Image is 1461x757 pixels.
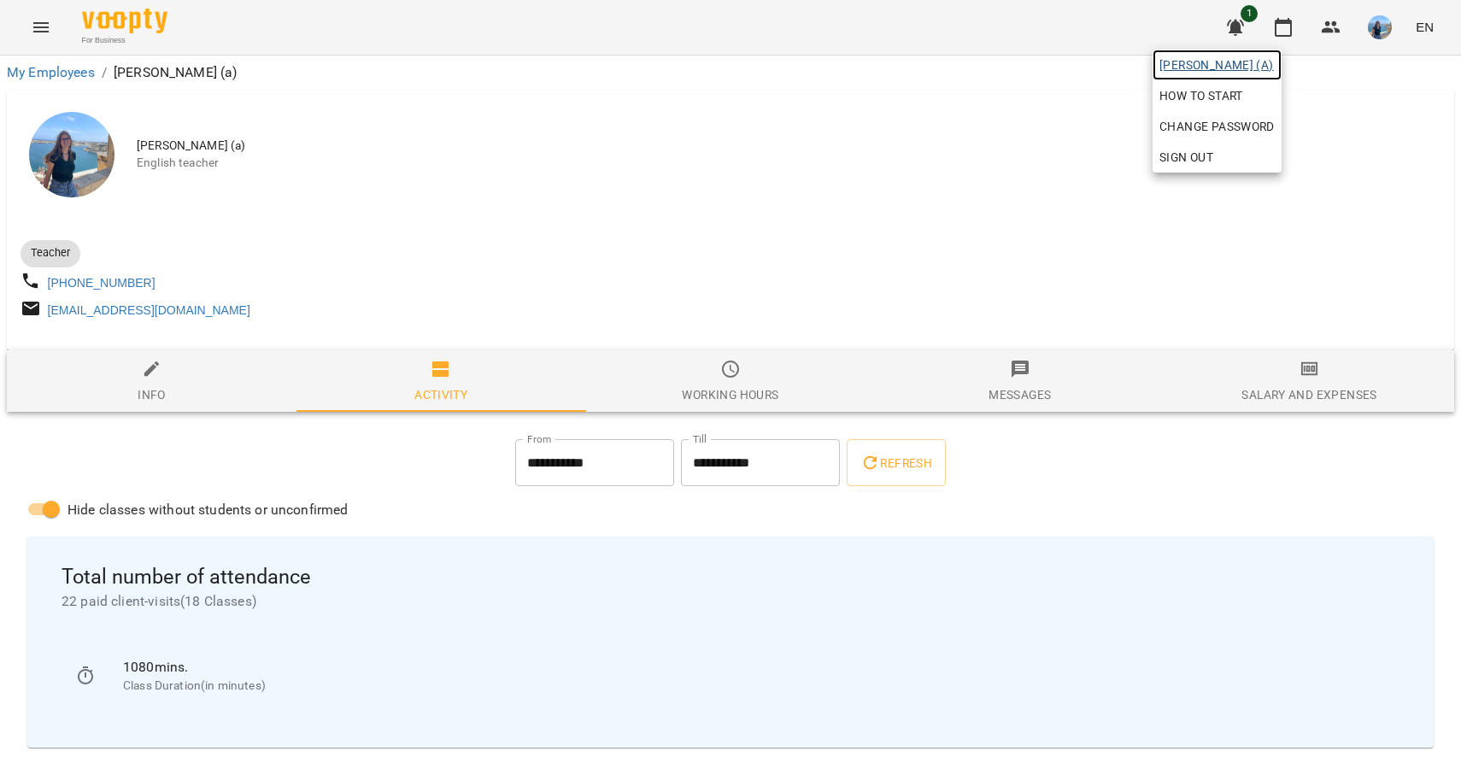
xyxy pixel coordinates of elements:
a: How to start [1153,80,1250,111]
button: Sign Out [1153,142,1282,173]
a: [PERSON_NAME] (а) [1153,50,1282,80]
span: Sign Out [1159,147,1213,167]
span: How to start [1159,85,1243,106]
span: [PERSON_NAME] (а) [1159,55,1275,75]
span: Change Password [1159,116,1275,137]
a: Change Password [1153,111,1282,142]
